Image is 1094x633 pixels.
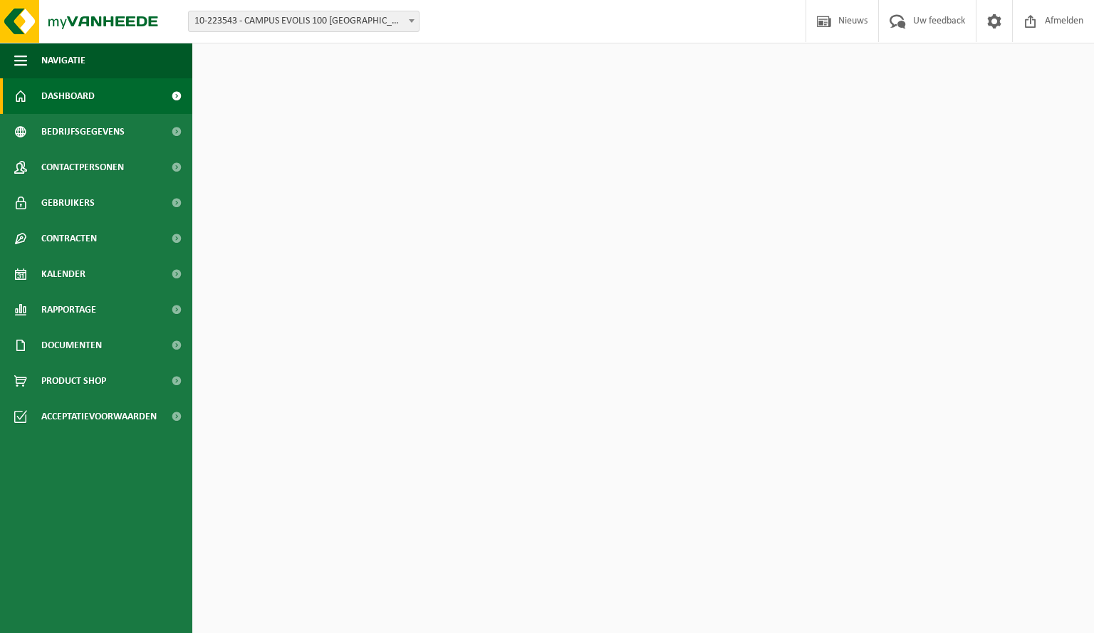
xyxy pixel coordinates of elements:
span: Contracten [41,221,97,256]
span: 10-223543 - CAMPUS EVOLIS 100 NV - HARELBEKE [189,11,419,31]
span: 10-223543 - CAMPUS EVOLIS 100 NV - HARELBEKE [188,11,420,32]
span: Acceptatievoorwaarden [41,399,157,434]
span: Dashboard [41,78,95,114]
span: Bedrijfsgegevens [41,114,125,150]
span: Gebruikers [41,185,95,221]
span: Navigatie [41,43,85,78]
span: Kalender [41,256,85,292]
span: Documenten [41,328,102,363]
span: Product Shop [41,363,106,399]
span: Rapportage [41,292,96,328]
span: Contactpersonen [41,150,124,185]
